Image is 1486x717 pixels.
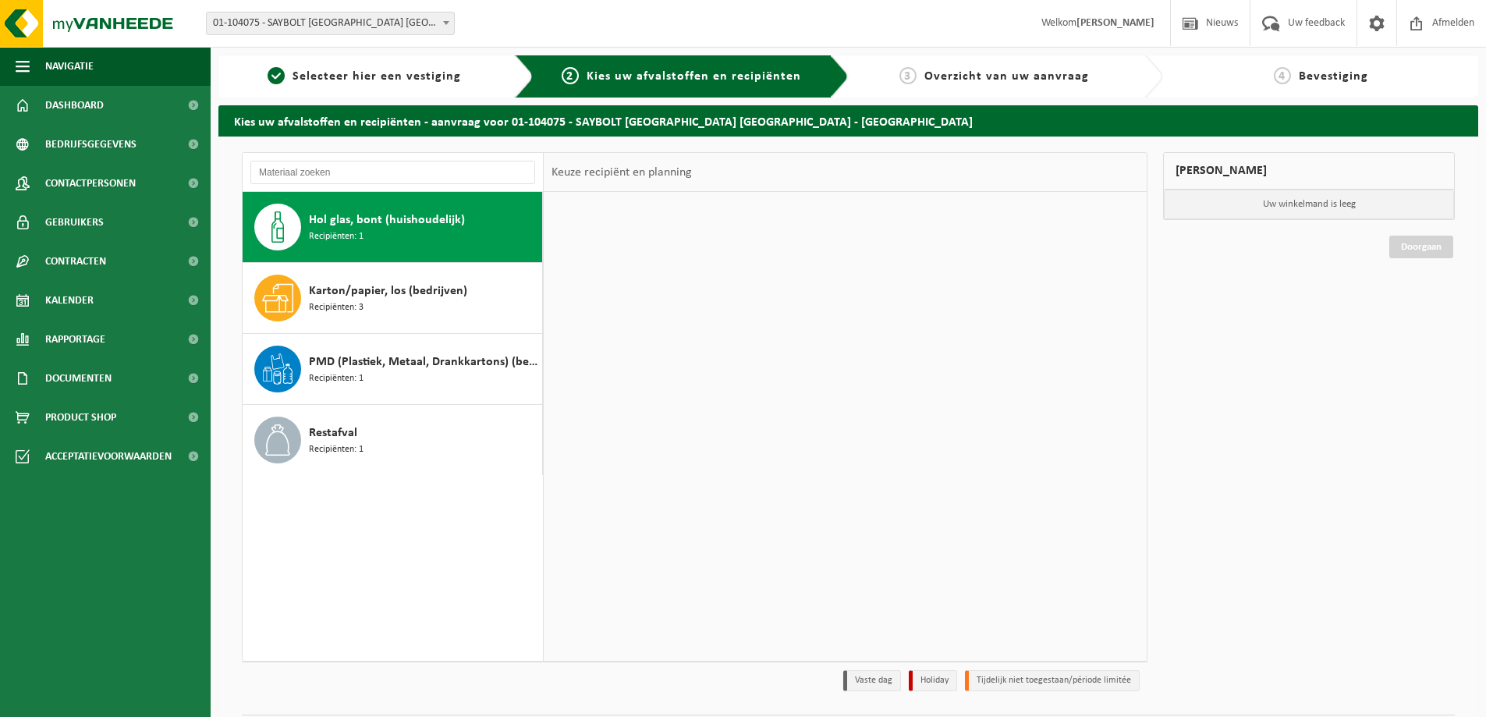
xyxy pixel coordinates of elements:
span: PMD (Plastiek, Metaal, Drankkartons) (bedrijven) [309,353,538,371]
span: Restafval [309,424,357,442]
span: 01-104075 - SAYBOLT BELGIUM NV - ANTWERPEN [207,12,454,34]
span: Contactpersonen [45,164,136,203]
button: Hol glas, bont (huishoudelijk) Recipiënten: 1 [243,192,543,263]
span: Overzicht van uw aanvraag [924,70,1089,83]
span: Bevestiging [1299,70,1368,83]
input: Materiaal zoeken [250,161,535,184]
span: Documenten [45,359,112,398]
li: Holiday [909,670,957,691]
span: Navigatie [45,47,94,86]
span: Hol glas, bont (huishoudelijk) [309,211,465,229]
span: Gebruikers [45,203,104,242]
span: Rapportage [45,320,105,359]
li: Vaste dag [843,670,901,691]
span: 4 [1274,67,1291,84]
h2: Kies uw afvalstoffen en recipiënten - aanvraag voor 01-104075 - SAYBOLT [GEOGRAPHIC_DATA] [GEOGRA... [218,105,1478,136]
li: Tijdelijk niet toegestaan/période limitée [965,670,1140,691]
span: Kies uw afvalstoffen en recipiënten [587,70,801,83]
a: 1Selecteer hier een vestiging [226,67,502,86]
strong: [PERSON_NAME] [1076,17,1154,29]
a: Doorgaan [1389,236,1453,258]
span: Bedrijfsgegevens [45,125,137,164]
span: 01-104075 - SAYBOLT BELGIUM NV - ANTWERPEN [206,12,455,35]
span: Recipiënten: 1 [309,442,364,457]
span: Karton/papier, los (bedrijven) [309,282,467,300]
button: PMD (Plastiek, Metaal, Drankkartons) (bedrijven) Recipiënten: 1 [243,334,543,405]
span: Acceptatievoorwaarden [45,437,172,476]
span: Recipiënten: 1 [309,229,364,244]
button: Restafval Recipiënten: 1 [243,405,543,475]
button: Karton/papier, los (bedrijven) Recipiënten: 3 [243,263,543,334]
span: 2 [562,67,579,84]
span: 1 [268,67,285,84]
span: 3 [899,67,917,84]
div: [PERSON_NAME] [1163,152,1455,190]
span: Selecteer hier een vestiging [293,70,461,83]
span: Contracten [45,242,106,281]
span: Recipiënten: 1 [309,371,364,386]
span: Product Shop [45,398,116,437]
span: Kalender [45,281,94,320]
div: Keuze recipiënt en planning [544,153,700,192]
span: Dashboard [45,86,104,125]
span: Recipiënten: 3 [309,300,364,315]
p: Uw winkelmand is leeg [1164,190,1454,219]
